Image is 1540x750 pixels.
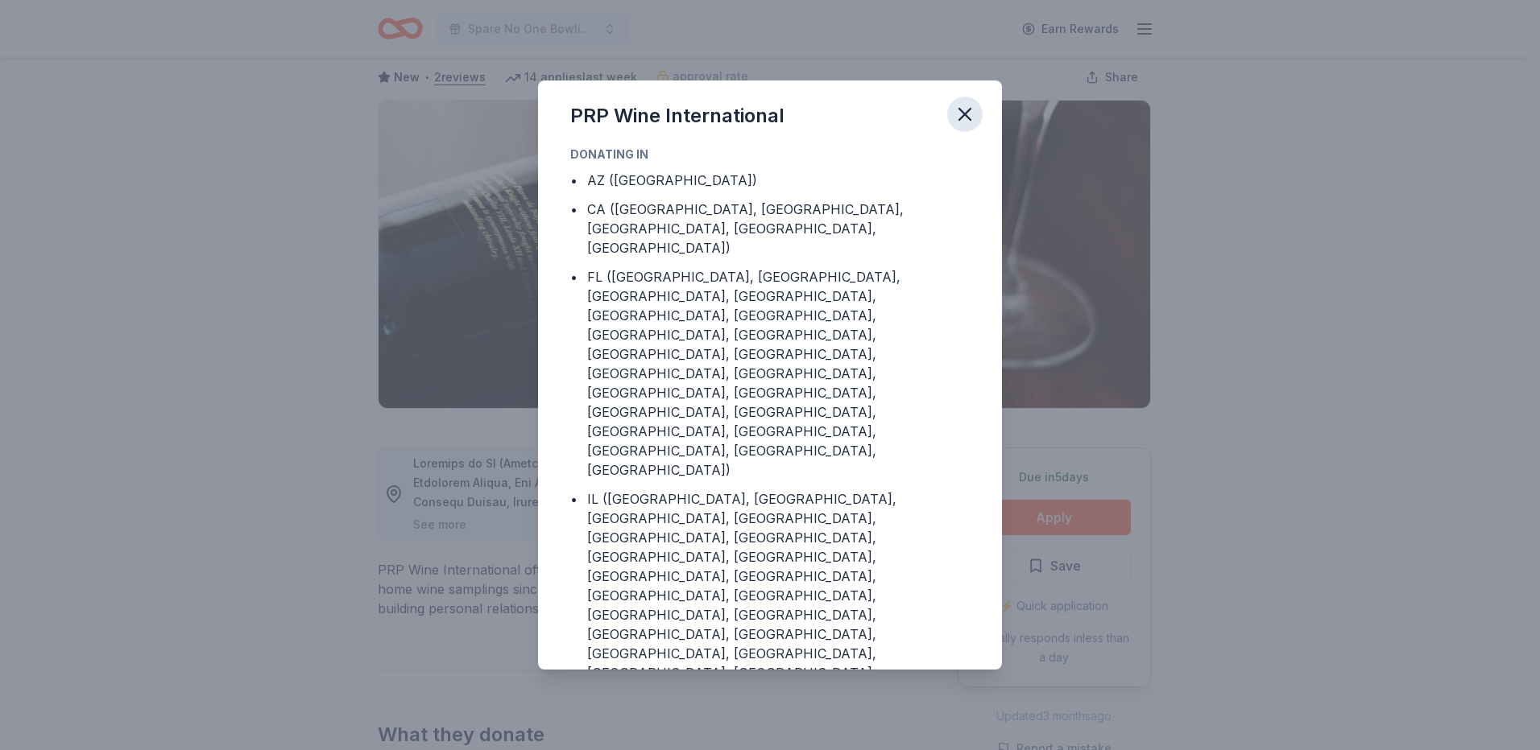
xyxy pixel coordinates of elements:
[570,200,577,219] div: •
[570,171,577,190] div: •
[570,145,970,164] div: Donating in
[570,489,577,509] div: •
[570,267,577,286] div: •
[587,489,970,740] div: IL ([GEOGRAPHIC_DATA], [GEOGRAPHIC_DATA], [GEOGRAPHIC_DATA], [GEOGRAPHIC_DATA], [GEOGRAPHIC_DATA]...
[587,200,970,258] div: CA ([GEOGRAPHIC_DATA], [GEOGRAPHIC_DATA], [GEOGRAPHIC_DATA], [GEOGRAPHIC_DATA], [GEOGRAPHIC_DATA])
[587,171,757,190] div: AZ ([GEOGRAPHIC_DATA])
[587,267,970,480] div: FL ([GEOGRAPHIC_DATA], [GEOGRAPHIC_DATA], [GEOGRAPHIC_DATA], [GEOGRAPHIC_DATA], [GEOGRAPHIC_DATA]...
[570,103,784,129] div: PRP Wine International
